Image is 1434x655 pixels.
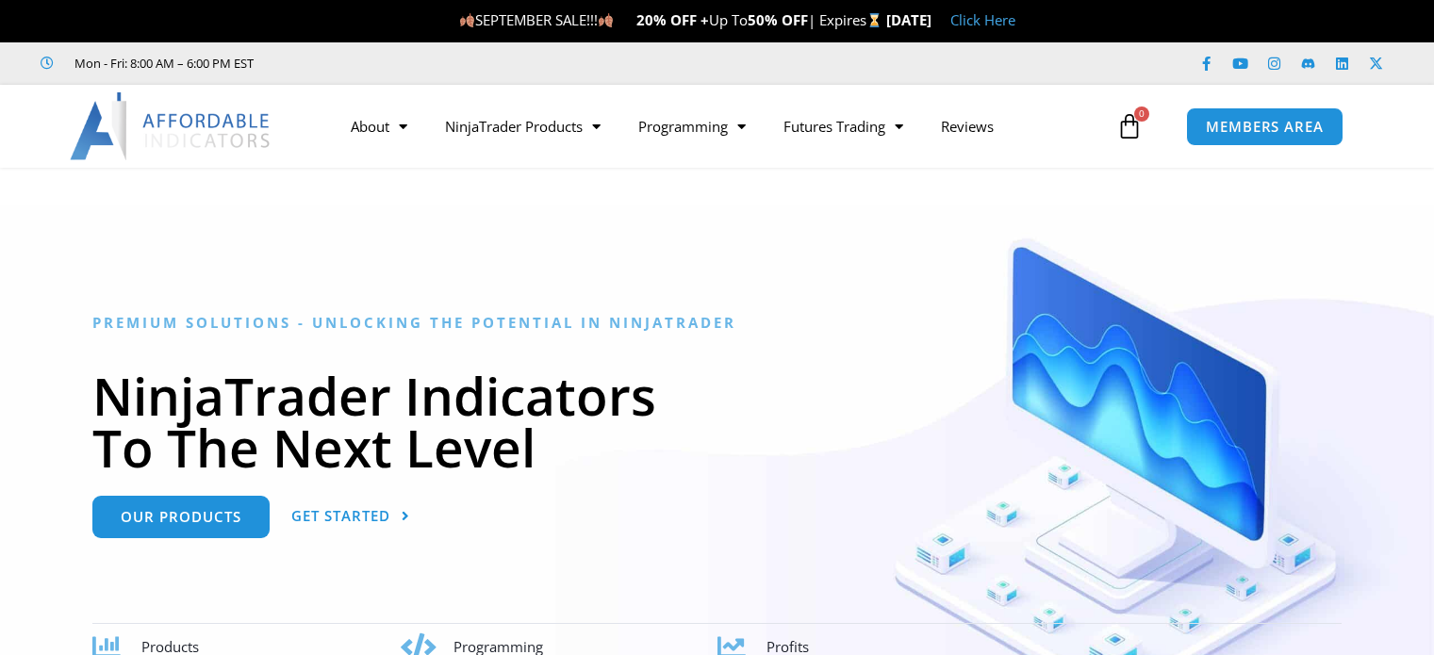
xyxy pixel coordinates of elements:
[1088,99,1171,154] a: 0
[867,13,882,27] img: ⌛
[748,10,808,29] strong: 50% OFF
[92,314,1342,332] h6: Premium Solutions - Unlocking the Potential in NinjaTrader
[1206,120,1324,134] span: MEMBERS AREA
[426,105,619,148] a: NinjaTrader Products
[332,105,1112,148] nav: Menu
[922,105,1013,148] a: Reviews
[1134,106,1149,122] span: 0
[291,509,390,523] span: Get Started
[92,369,1342,473] h1: NinjaTrader Indicators To The Next Level
[92,496,270,538] a: Our Products
[636,10,709,29] strong: 20% OFF +
[619,105,765,148] a: Programming
[1186,107,1343,146] a: MEMBERS AREA
[70,92,272,160] img: LogoAI | Affordable Indicators – NinjaTrader
[121,510,241,524] span: Our Products
[459,10,886,29] span: SEPTEMBER SALE!!! Up To | Expires
[280,54,563,73] iframe: Customer reviews powered by Trustpilot
[765,105,922,148] a: Futures Trading
[460,13,474,27] img: 🍂
[950,10,1015,29] a: Click Here
[599,13,613,27] img: 🍂
[332,105,426,148] a: About
[291,496,410,538] a: Get Started
[886,10,931,29] strong: [DATE]
[70,52,254,74] span: Mon - Fri: 8:00 AM – 6:00 PM EST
